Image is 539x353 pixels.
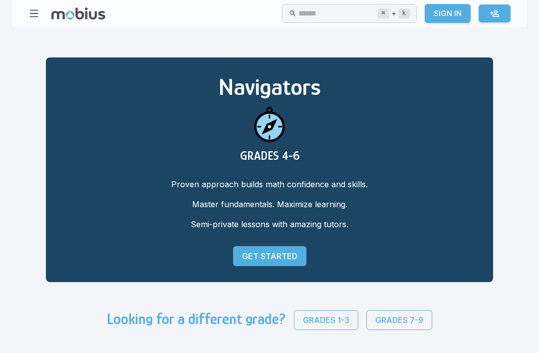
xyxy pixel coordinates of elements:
[378,7,410,19] div: +
[303,314,349,326] p: Grades 1-3
[294,310,358,330] a: Grades 1-3
[242,250,297,262] p: Get Started
[366,310,432,330] a: Grades 7-9
[375,314,423,326] p: Grades 7-9
[398,8,410,18] kbd: k
[246,100,293,149] img: navigators icon
[378,8,389,18] kbd: ⌘
[62,149,477,162] h3: GRADES 4-6
[62,73,477,100] h2: Navigators
[107,310,286,330] h3: Looking for a different grade?
[233,246,306,266] a: Get Started
[62,218,477,230] p: Semi-private lessons with amazing tutors.
[425,4,471,23] a: Sign In
[62,198,477,210] p: Master fundamentals. Maximize learning.
[62,178,477,190] p: Proven approach builds math confidence and skills.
